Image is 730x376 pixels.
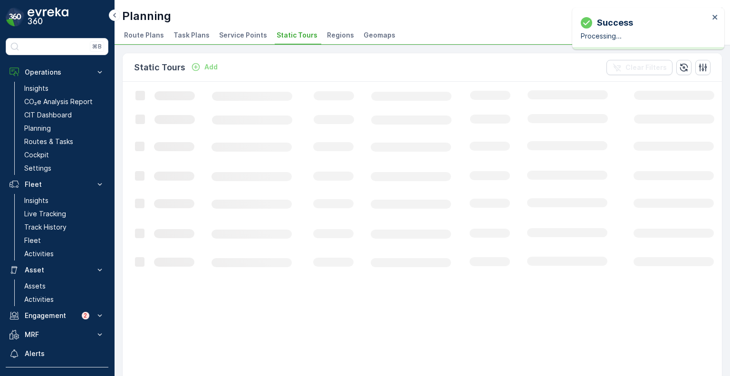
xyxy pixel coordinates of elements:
[6,175,108,194] button: Fleet
[20,293,108,306] a: Activities
[364,30,395,40] span: Geomaps
[24,137,73,146] p: Routes & Tasks
[20,247,108,260] a: Activities
[187,61,221,73] button: Add
[134,61,185,74] p: Static Tours
[25,180,89,189] p: Fleet
[24,97,93,106] p: CO₂e Analysis Report
[28,8,68,27] img: logo_dark-DEwI_e13.png
[24,164,51,173] p: Settings
[6,260,108,280] button: Asset
[712,13,719,22] button: close
[24,236,41,245] p: Fleet
[6,63,108,82] button: Operations
[24,249,54,259] p: Activities
[25,67,89,77] p: Operations
[173,30,210,40] span: Task Plans
[20,108,108,122] a: CIT Dashboard
[597,16,633,29] p: Success
[24,124,51,133] p: Planning
[83,312,88,320] p: 2
[25,265,89,275] p: Asset
[25,349,105,358] p: Alerts
[20,207,108,221] a: Live Tracking
[20,194,108,207] a: Insights
[20,280,108,293] a: Assets
[20,148,108,162] a: Cockpit
[6,325,108,344] button: MRF
[24,281,46,291] p: Assets
[20,234,108,247] a: Fleet
[219,30,267,40] span: Service Points
[24,196,48,205] p: Insights
[25,311,76,320] p: Engagement
[20,221,108,234] a: Track History
[122,9,171,24] p: Planning
[24,110,72,120] p: CIT Dashboard
[20,122,108,135] a: Planning
[20,135,108,148] a: Routes & Tasks
[24,150,49,160] p: Cockpit
[24,84,48,93] p: Insights
[20,95,108,108] a: CO₂e Analysis Report
[20,82,108,95] a: Insights
[625,63,667,72] p: Clear Filters
[20,162,108,175] a: Settings
[581,31,709,41] p: Processing...
[24,295,54,304] p: Activities
[6,8,25,27] img: logo
[92,43,102,50] p: ⌘B
[24,222,67,232] p: Track History
[606,60,672,75] button: Clear Filters
[204,62,218,72] p: Add
[327,30,354,40] span: Regions
[277,30,317,40] span: Static Tours
[124,30,164,40] span: Route Plans
[24,209,66,219] p: Live Tracking
[25,330,89,339] p: MRF
[6,306,108,325] button: Engagement2
[6,344,108,363] a: Alerts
